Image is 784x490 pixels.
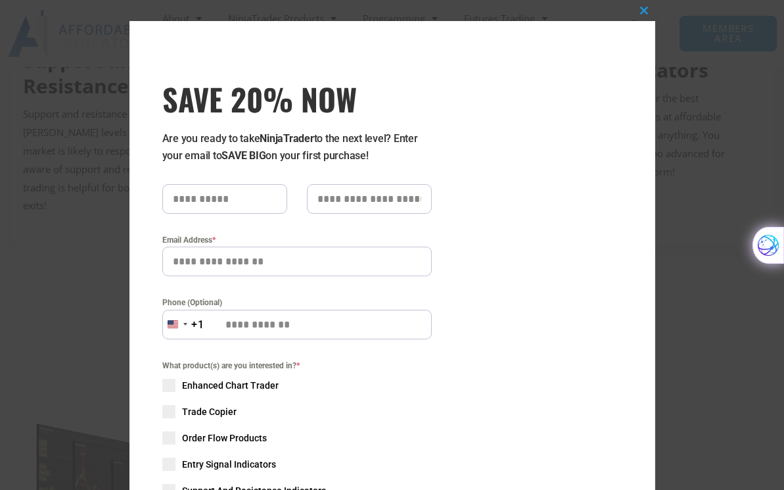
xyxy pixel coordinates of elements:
[739,445,771,477] iframe: Intercom live chat
[182,379,279,392] span: Enhanced Chart Trader
[162,130,432,164] p: Are you ready to take to the next level? Enter your email to on your first purchase!
[182,431,267,445] span: Order Flow Products
[260,132,313,145] strong: NinjaTrader
[162,80,432,117] h3: SAVE 20% NOW
[182,405,237,418] span: Trade Copier
[162,359,432,372] span: What product(s) are you interested in?
[162,379,432,392] label: Enhanced Chart Trader
[191,316,204,333] div: +1
[162,431,432,445] label: Order Flow Products
[221,149,265,162] strong: SAVE BIG
[162,458,432,471] label: Entry Signal Indicators
[162,233,432,247] label: Email Address
[162,296,432,309] label: Phone (Optional)
[182,458,276,471] span: Entry Signal Indicators
[162,310,204,339] button: Selected country
[162,405,432,418] label: Trade Copier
